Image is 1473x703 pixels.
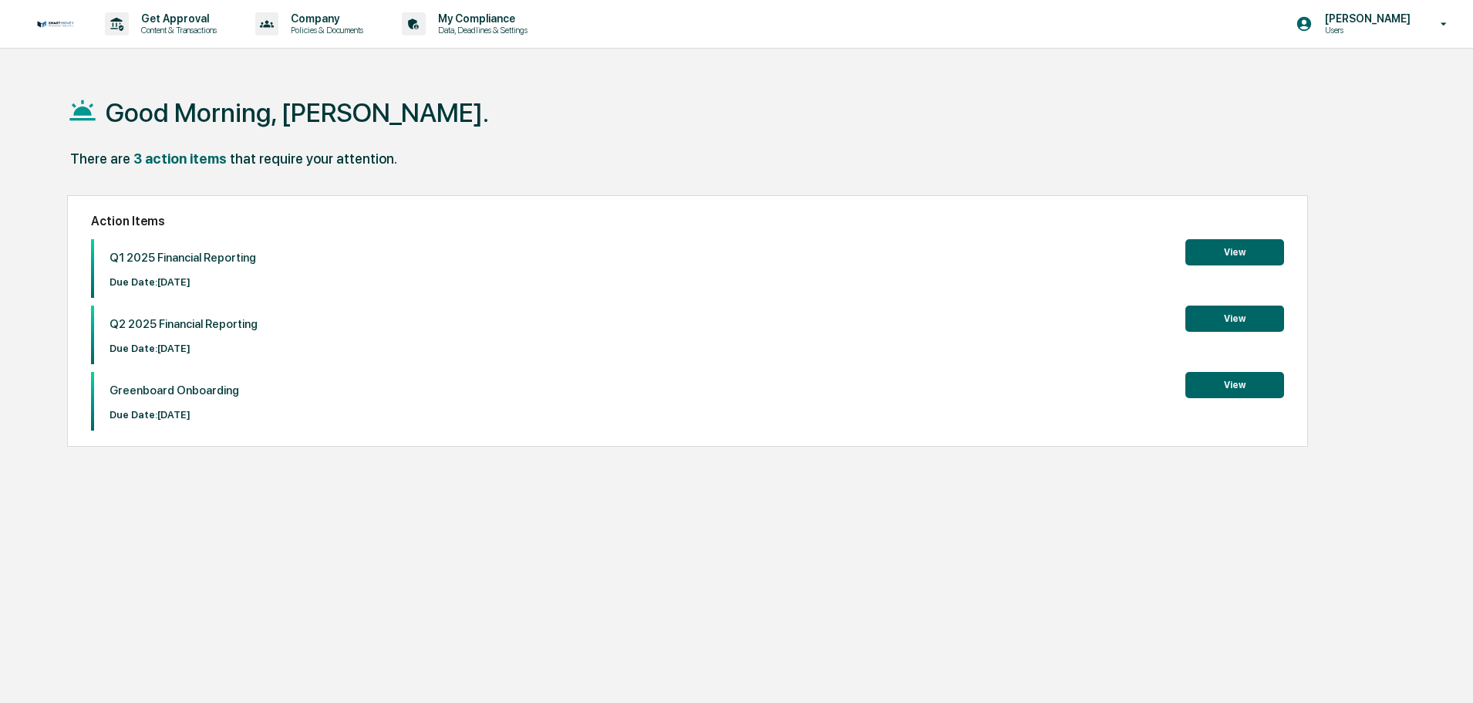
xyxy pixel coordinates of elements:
p: Policies & Documents [278,25,371,35]
p: Due Date: [DATE] [110,409,239,421]
h2: Action Items [91,214,1284,228]
button: View [1185,306,1284,332]
button: View [1185,239,1284,265]
p: Content & Transactions [129,25,224,35]
p: Company [278,12,371,25]
div: that require your attention. [230,150,397,167]
p: Data, Deadlines & Settings [426,25,535,35]
p: My Compliance [426,12,535,25]
h1: Good Morning, [PERSON_NAME]. [106,97,489,128]
button: View [1185,372,1284,398]
p: Greenboard Onboarding [110,384,239,397]
p: Due Date: [DATE] [110,343,258,354]
div: 3 action items [133,150,227,167]
p: Users [1313,25,1418,35]
p: Due Date: [DATE] [110,276,256,288]
a: View [1185,244,1284,259]
a: View [1185,377,1284,391]
img: logo [37,21,74,28]
p: Q1 2025 Financial Reporting [110,251,256,265]
a: View [1185,310,1284,325]
p: Q2 2025 Financial Reporting [110,317,258,331]
p: [PERSON_NAME] [1313,12,1418,25]
div: There are [70,150,130,167]
p: Get Approval [129,12,224,25]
